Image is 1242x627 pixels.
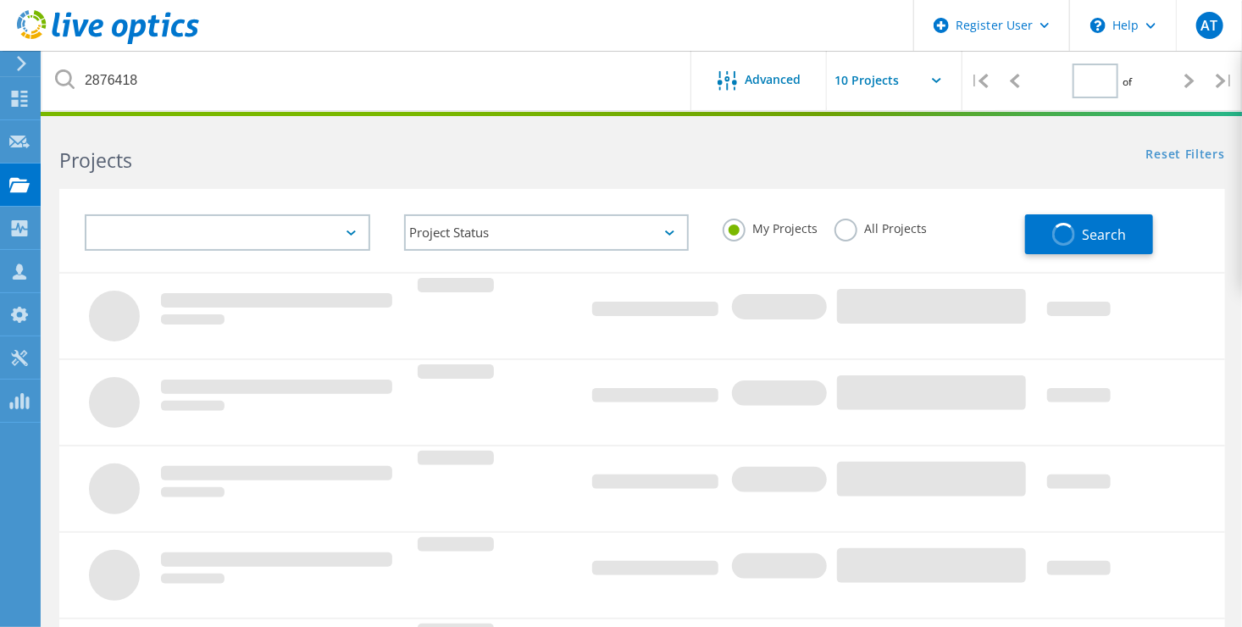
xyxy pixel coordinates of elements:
a: Reset Filters [1146,148,1225,163]
div: Project Status [404,214,690,251]
label: My Projects [723,219,818,235]
label: All Projects [834,219,927,235]
span: Search [1082,225,1126,244]
span: AT [1200,19,1217,32]
a: Live Optics Dashboard [17,36,199,47]
svg: \n [1090,18,1106,33]
div: | [1207,51,1242,111]
input: Search projects by name, owner, ID, company, etc [42,51,692,110]
button: Search [1025,214,1153,254]
div: | [962,51,997,111]
span: Advanced [746,74,801,86]
b: Projects [59,147,132,174]
span: of [1123,75,1132,89]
